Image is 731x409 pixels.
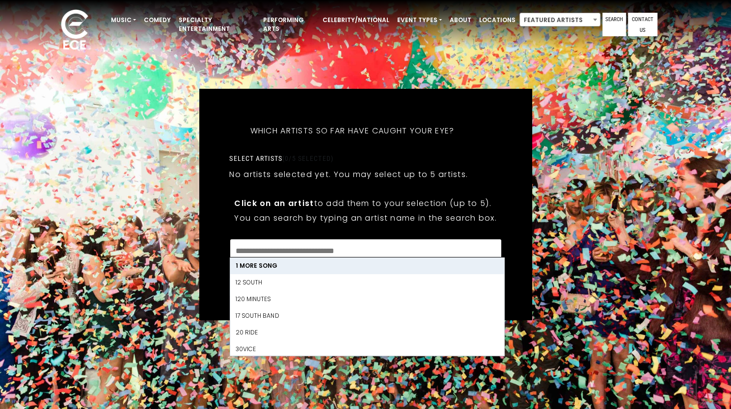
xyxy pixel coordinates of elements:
[234,212,496,224] p: You can search by typing an artist name in the search box.
[446,12,475,28] a: About
[282,154,333,162] span: (0/5 selected)
[229,154,333,163] label: Select artists
[230,274,504,291] li: 12 South
[234,198,314,209] strong: Click on an artist
[319,12,393,28] a: Celebrity/National
[519,13,600,26] span: Featured Artists
[229,168,468,180] p: No artists selected yet. You may select up to 5 artists.
[628,13,657,36] a: Contact Us
[50,7,99,54] img: ece_new_logo_whitev2-1.png
[175,12,259,37] a: Specialty Entertainment
[234,197,496,209] p: to add them to your selection (up to 5).
[602,13,626,36] a: Search
[230,291,504,307] li: 120 Minutes
[259,12,319,37] a: Performing Arts
[230,257,504,274] li: 1 More Song
[230,341,504,358] li: 30Vice
[236,245,495,254] textarea: Search
[230,324,504,341] li: 20 Ride
[230,307,504,324] li: 17 South Band
[520,13,600,27] span: Featured Artists
[229,113,475,149] h5: Which artists so far have caught your eye?
[393,12,446,28] a: Event Types
[140,12,175,28] a: Comedy
[475,12,519,28] a: Locations
[107,12,140,28] a: Music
